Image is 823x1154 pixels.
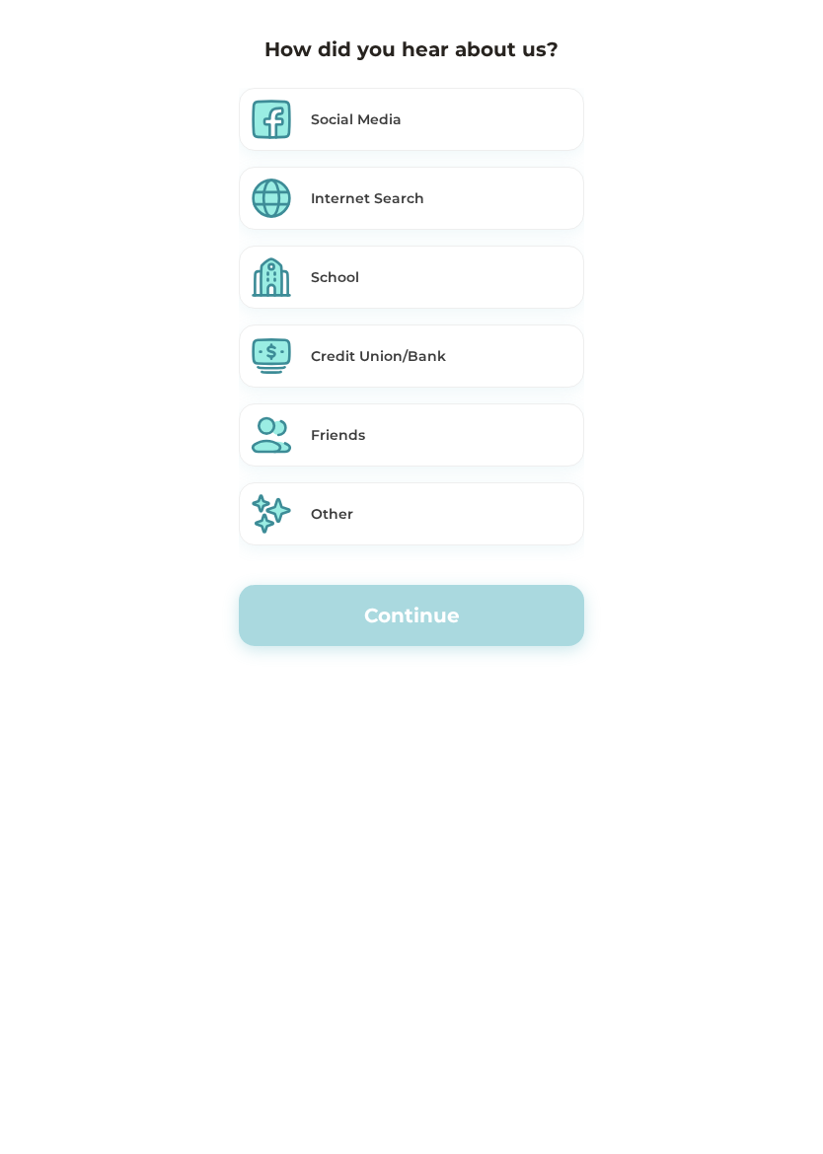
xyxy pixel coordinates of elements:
[311,109,575,130] div: Social Media
[251,256,292,298] img: streamlinehq-travel-places-government-building-1-%20%20%20%20%20%20%20%20%20%20duo-48-ico_VDnx7Dj...
[311,504,575,525] div: Other
[311,267,575,288] div: School
[311,346,575,367] div: Credit Union/Bank
[251,178,292,219] img: streamlinehq-programming-web-%20%20%20%20%20%20%20%20%20%20duo-48-ico_E4LK5yJ9UJ0CxG0J.svg
[251,335,292,377] img: streamlinehq-money-cash-bill-1-%20%20%20%20%20%20%20%20%20%20duo-48-ico_KIJB1TeoCmHxvOKm.svg
[311,188,575,209] div: Internet Search
[239,35,584,64] h5: How did you hear about us?
[251,493,292,535] img: streamlinehq-interface-favorite-star-5-%20%20%20%20%20%20%20%20%20%20duo-48-ico_M6esoYOndHEVqhfN.svg
[251,99,292,140] img: streamlinehq-computer-logo-square-social-facebook-%20%20%20%20%20%20%20%20%20%20duo-48-ico_1QfYGS...
[311,425,575,446] div: Friends
[239,585,584,646] button: Continue
[251,414,292,456] img: interface-user-multiple--close-geometric-human-multiple-person-up-user.svg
